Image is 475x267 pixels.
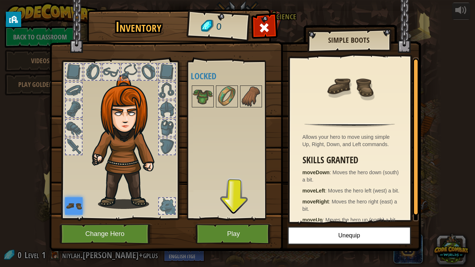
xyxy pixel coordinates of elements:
[303,188,325,194] strong: moveLeft
[193,86,213,107] img: portrait.png
[315,36,383,44] h2: Simple Boots
[325,188,328,194] span: :
[303,199,329,205] strong: moveRight
[195,224,272,244] button: Play
[303,199,397,212] span: Moves the hero right (east) a bit.
[303,217,323,223] strong: moveUp
[241,86,261,107] img: portrait.png
[217,86,237,107] img: portrait.png
[216,20,222,34] span: 0
[326,63,373,110] img: portrait.png
[329,199,332,205] span: :
[330,169,332,175] span: :
[89,75,167,209] img: hair_f2.png
[303,169,399,183] span: Moves the hero down (south) a bit.
[288,226,411,245] button: Unequip
[191,71,277,81] h4: Locked
[60,224,152,244] button: Change Hero
[326,217,397,223] span: Moves the hero up (north) a bit.
[323,217,326,223] span: :
[304,123,395,127] img: hr.png
[328,188,399,194] span: Moves the hero left (west) a bit.
[65,197,83,215] img: portrait.png
[303,155,401,165] h3: Skills Granted
[6,12,21,27] button: privacy banner
[303,169,330,175] strong: moveDown
[92,19,185,35] h1: Inventory
[303,133,401,148] div: Allows your hero to move using simple Up, Right, Down, and Left commands.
